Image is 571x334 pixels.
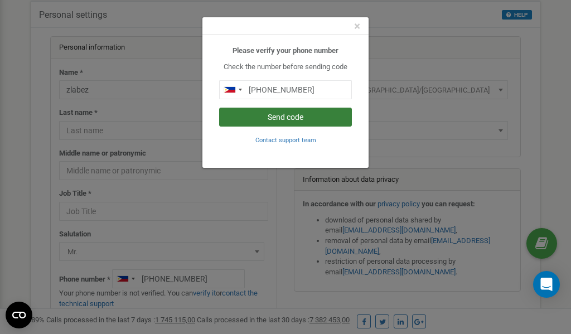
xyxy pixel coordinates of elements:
small: Contact support team [255,137,316,144]
input: 0905 123 4567 [219,80,352,99]
a: Contact support team [255,135,316,144]
b: Please verify your phone number [233,46,338,55]
div: Open Intercom Messenger [533,271,560,298]
span: × [354,20,360,33]
div: Telephone country code [220,81,245,99]
button: Send code [219,108,352,127]
p: Check the number before sending code [219,62,352,72]
button: Close [354,21,360,32]
button: Open CMP widget [6,302,32,328]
